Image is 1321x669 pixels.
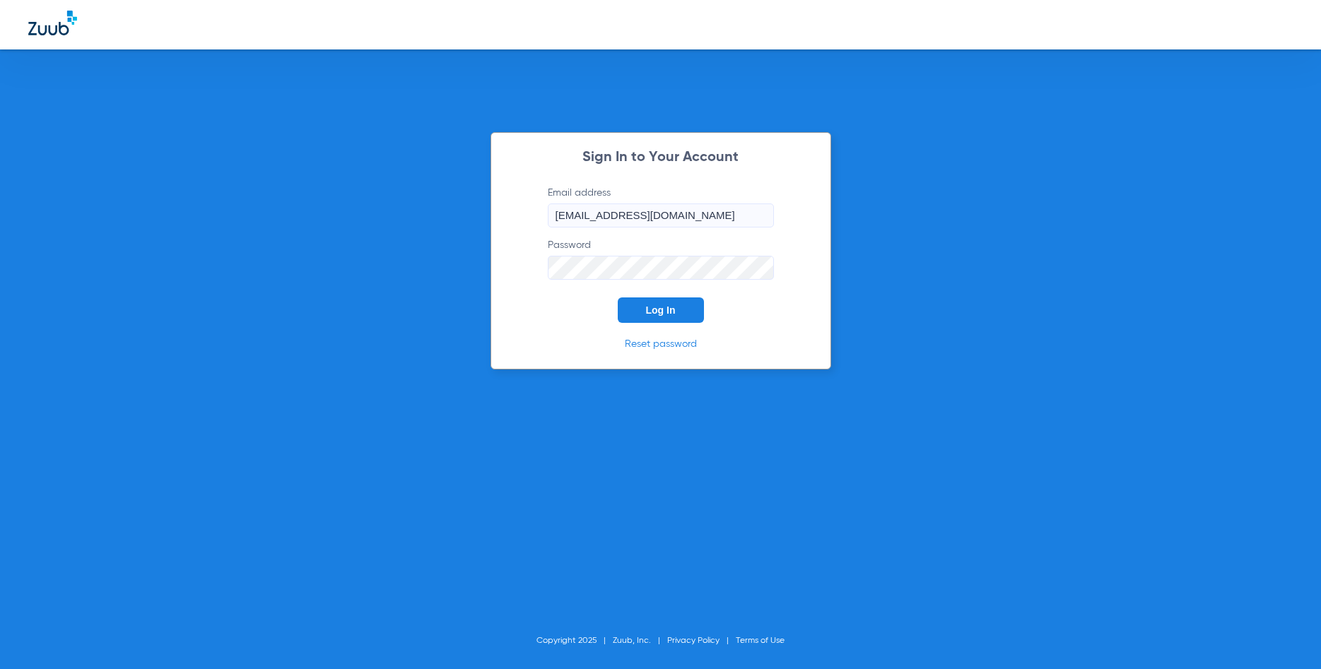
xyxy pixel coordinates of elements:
[646,304,676,316] span: Log In
[527,150,795,165] h2: Sign In to Your Account
[548,238,774,280] label: Password
[736,637,785,645] a: Terms of Use
[618,297,704,323] button: Log In
[28,11,77,35] img: Zuub Logo
[548,256,774,280] input: Password
[667,637,720,645] a: Privacy Policy
[536,634,613,648] li: Copyright 2025
[548,203,774,227] input: Email address
[625,339,697,349] a: Reset password
[548,186,774,227] label: Email address
[613,634,667,648] li: Zuub, Inc.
